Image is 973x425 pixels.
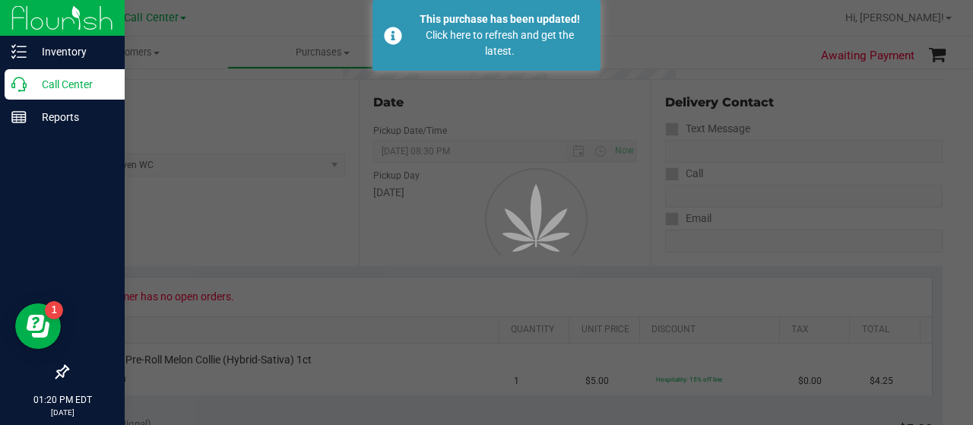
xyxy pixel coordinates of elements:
[11,44,27,59] inline-svg: Inventory
[27,75,118,94] p: Call Center
[7,407,118,418] p: [DATE]
[11,109,27,125] inline-svg: Reports
[45,301,63,319] iframe: Resource center unread badge
[11,77,27,92] inline-svg: Call Center
[410,27,589,59] div: Click here to refresh and get the latest.
[7,393,118,407] p: 01:20 PM EDT
[27,43,118,61] p: Inventory
[410,11,589,27] div: This purchase has been updated!
[15,303,61,349] iframe: Resource center
[27,108,118,126] p: Reports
